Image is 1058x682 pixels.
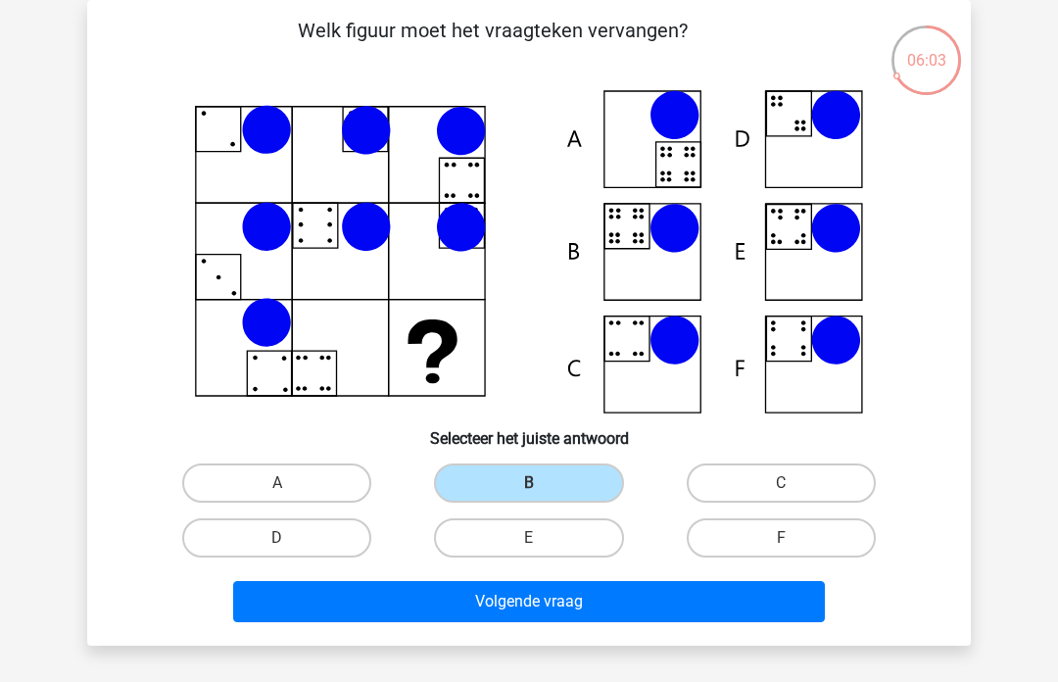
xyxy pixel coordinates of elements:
label: B [434,463,623,503]
button: Volgende vraag [233,581,826,622]
label: D [182,518,371,558]
label: C [687,463,876,503]
h6: Selecteer het juiste antwoord [119,414,939,448]
label: E [434,518,623,558]
p: Welk figuur moet het vraagteken vervangen? [119,16,866,74]
label: A [182,463,371,503]
div: 06:03 [890,24,963,73]
label: F [687,518,876,558]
